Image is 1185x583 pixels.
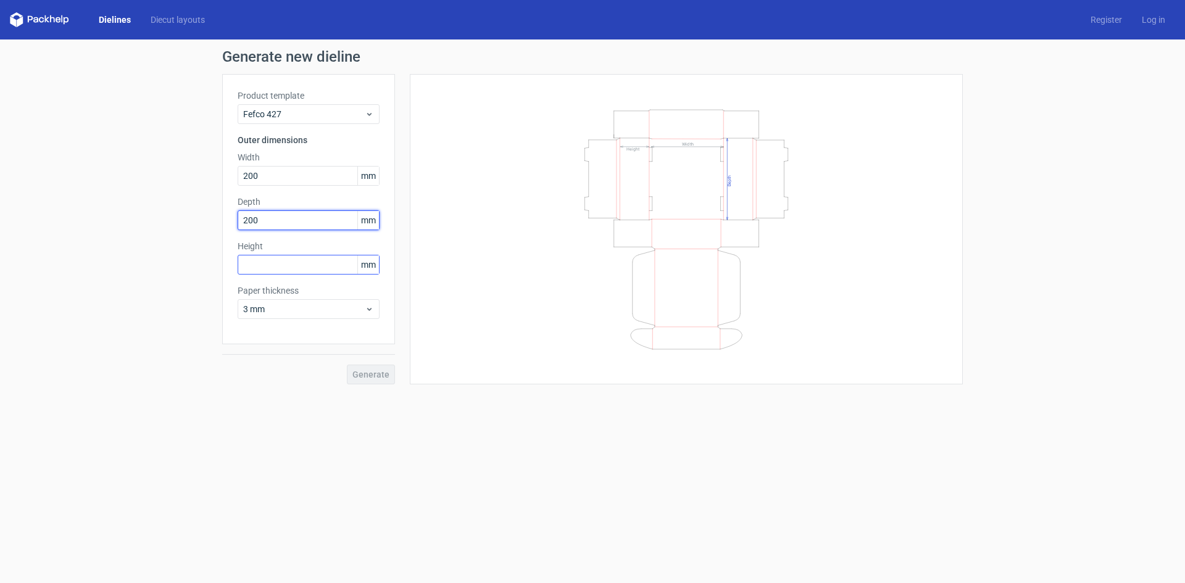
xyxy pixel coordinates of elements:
a: Register [1081,14,1132,26]
text: Depth [727,175,732,186]
h3: Outer dimensions [238,134,380,146]
span: mm [357,211,379,229]
text: Width [682,141,694,146]
text: Height [626,146,639,151]
span: 3 mm [243,303,365,315]
label: Depth [238,196,380,208]
label: Paper thickness [238,284,380,297]
label: Width [238,151,380,163]
span: mm [357,167,379,185]
a: Diecut layouts [141,14,215,26]
span: Fefco 427 [243,108,365,120]
a: Dielines [89,14,141,26]
label: Height [238,240,380,252]
a: Log in [1132,14,1175,26]
span: mm [357,255,379,274]
h1: Generate new dieline [222,49,963,64]
label: Product template [238,89,380,102]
